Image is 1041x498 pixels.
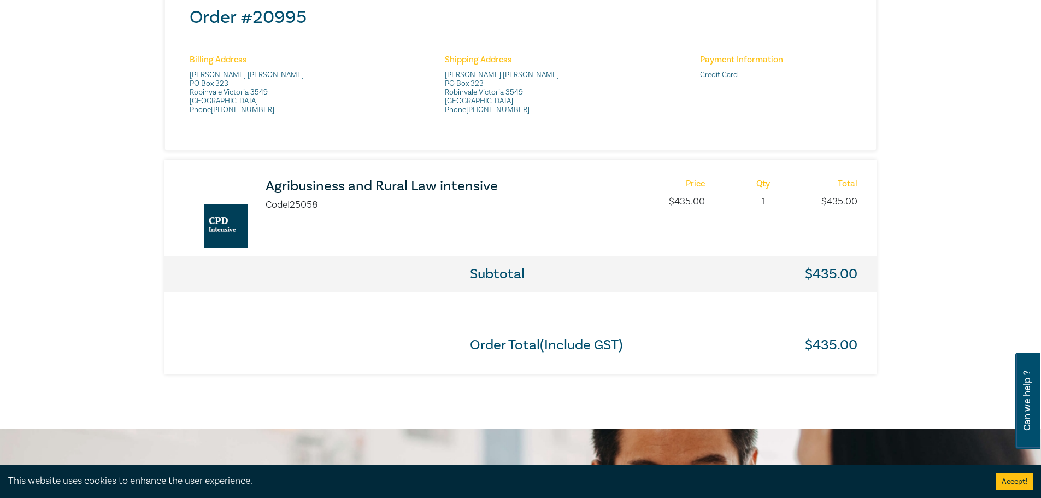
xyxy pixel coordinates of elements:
[190,105,274,115] a: Phone[PHONE_NUMBER]
[470,267,525,282] h3: Subtotal
[445,79,602,106] span: PO Box 323 Robinvale Victoria 3549 [GEOGRAPHIC_DATA]
[700,55,857,65] h6: Payment Information
[445,105,530,115] a: Phone[PHONE_NUMBER]
[996,473,1033,490] button: Accept cookies
[805,338,857,353] h3: $ 435.00
[805,267,857,282] h3: $ 435.00
[756,179,770,189] h6: Qty
[821,195,857,209] p: $ 435.00
[190,71,346,79] span: [PERSON_NAME] [PERSON_NAME]
[266,179,555,194] a: Agribusiness and Rural Law intensive
[190,7,857,28] h2: Order # 20995
[470,338,622,353] h3: Order Total(Include GST)
[669,179,705,189] h6: Price
[266,198,318,212] li: Code I25058
[669,195,705,209] p: $ 435.00
[204,204,248,248] img: Agribusiness and Rural Law intensive
[821,179,857,189] h6: Total
[190,55,346,65] h6: Billing Address
[445,71,602,79] span: [PERSON_NAME] [PERSON_NAME]
[8,474,980,488] div: This website uses cookies to enhance the user experience.
[190,79,346,106] span: PO Box 323 Robinvale Victoria 3549 [GEOGRAPHIC_DATA]
[445,55,602,65] h6: Shipping Address
[1022,359,1032,442] span: Can we help ?
[756,195,770,209] p: 1
[700,71,857,79] span: Credit Card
